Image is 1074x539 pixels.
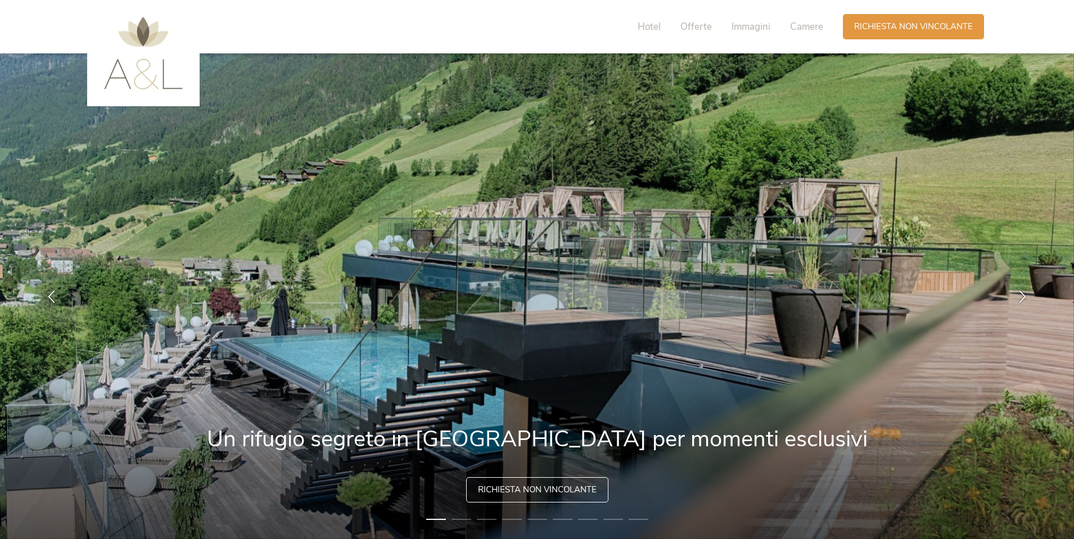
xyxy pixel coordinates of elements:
span: Offerte [680,20,712,33]
span: Richiesta non vincolante [854,21,973,33]
span: Richiesta non vincolante [478,484,597,496]
span: Immagini [732,20,770,33]
img: AMONTI & LUNARIS Wellnessresort [104,17,183,89]
span: Hotel [638,20,661,33]
span: Camere [790,20,823,33]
